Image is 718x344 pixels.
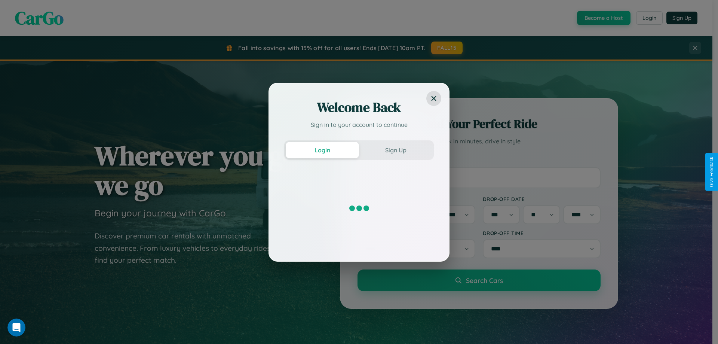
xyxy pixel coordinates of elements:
h2: Welcome Back [284,98,434,116]
div: Give Feedback [709,157,714,187]
button: Sign Up [359,142,432,158]
button: Login [286,142,359,158]
iframe: Intercom live chat [7,319,25,337]
p: Sign in to your account to continue [284,120,434,129]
